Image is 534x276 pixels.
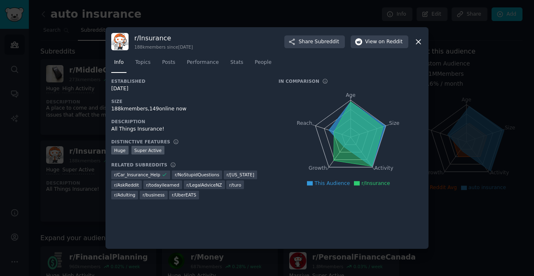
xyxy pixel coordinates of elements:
a: Info [111,56,126,73]
a: People [252,56,274,73]
span: r/ LegalAdviceNZ [187,182,222,188]
span: r/ todayilearned [146,182,179,188]
span: r/ NoStupidQuestions [175,172,219,178]
span: r/ AskReddit [114,182,139,188]
h3: r/ Insurance [134,34,193,42]
h3: Description [111,119,267,124]
span: on Reddit [379,38,403,46]
span: r/ business [143,192,165,198]
button: ShareSubreddit [284,35,345,49]
span: r/ Car_Insurance_Help [114,172,160,178]
span: People [255,59,272,66]
span: r/ [US_STATE] [227,172,254,178]
span: Share [299,38,339,46]
span: Stats [230,59,243,66]
span: Topics [135,59,150,66]
div: Huge [111,146,129,154]
span: Performance [187,59,219,66]
h3: Established [111,78,267,84]
span: View [365,38,403,46]
a: Performance [184,56,222,73]
h3: Distinctive Features [111,139,170,145]
span: Subreddit [315,38,339,46]
span: r/ UberEATS [172,192,196,198]
img: Insurance [111,33,129,50]
h3: Size [111,98,267,104]
a: Stats [227,56,246,73]
span: r/Insurance [361,180,390,186]
span: r/ Adulting [114,192,135,198]
button: Viewon Reddit [351,35,408,49]
h3: Related Subreddits [111,162,167,168]
span: r/ turo [229,182,241,188]
tspan: Reach [297,120,312,126]
span: Posts [162,59,175,66]
div: All Things Insurance! [111,126,267,133]
span: Info [114,59,124,66]
div: [DATE] [111,85,267,93]
a: Topics [132,56,153,73]
div: Super Active [131,146,165,154]
tspan: Size [389,120,399,126]
div: 188k members, 149 online now [111,105,267,113]
tspan: Growth [309,166,327,171]
div: 188k members since [DATE] [134,44,193,50]
h3: In Comparison [279,78,319,84]
tspan: Age [346,92,356,98]
span: This Audience [314,180,350,186]
a: Posts [159,56,178,73]
tspan: Activity [375,166,393,171]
